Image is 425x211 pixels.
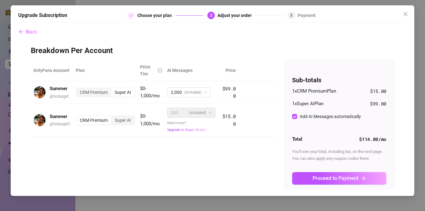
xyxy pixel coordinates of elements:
[292,136,302,142] strong: Total
[76,88,111,97] div: CRM Premium
[370,100,386,108] span: $99.00
[292,100,324,108] span: 1 x Super AI Plan
[189,108,206,117] span: (included)
[137,12,176,19] div: Choose your plan
[26,29,37,35] span: Back
[50,86,67,91] strong: Summer
[111,88,134,97] div: Super AI
[184,88,201,97] span: (included)
[167,127,206,132] button: Upgrade to Super AI plan
[404,190,419,205] iframe: Intercom live chat
[361,176,366,181] span: arrow-right
[300,113,361,120] div: Add AI Messages automatically
[50,94,68,99] span: @ hotazgirl
[140,64,150,76] span: Price Tier
[403,12,408,17] span: close
[292,88,336,95] span: 1 x CRM Premium Plan
[31,60,73,81] th: OnlyFans Account
[171,108,178,117] span: 500
[140,86,160,99] span: $0-1,000/mo
[50,114,67,119] strong: Summer
[167,128,206,132] span: Upgrade to Super AI plan
[19,29,24,34] span: arrow-left
[31,46,394,56] h3: Breakdown Per Account
[290,13,292,18] span: 3
[73,60,138,81] th: Plan
[222,113,236,127] span: $15.00
[292,149,383,161] span: You'll see your total, including tax, on the next page. You can also apply any coupon codes there.
[217,12,255,19] div: Adjust your order
[76,116,111,125] div: CRM Premium
[292,172,386,185] button: Proceed to Paymentarrow-right
[34,114,46,126] img: avatar.jpg
[158,68,162,73] span: info-circle
[292,76,386,84] h4: Sub-totals
[400,12,411,17] span: Close
[165,60,218,81] th: AI Messages
[140,113,160,127] span: $0-1,000/mo
[210,13,212,18] span: 2
[111,116,134,125] div: Super AI
[171,88,182,97] span: 2,000
[18,12,67,19] h5: Upgrade Subscription
[34,86,46,98] img: avatar.jpg
[129,14,133,17] span: check
[313,175,358,181] span: Proceed to Payment
[218,60,238,81] th: Price
[167,121,206,132] span: Need more?
[18,26,37,38] button: Back
[76,87,135,97] div: segmented control
[50,122,71,126] span: @ hotazgirl1
[400,9,411,19] button: Close
[359,136,386,142] strong: $114.00 /mo
[76,115,135,125] div: segmented control
[298,12,316,19] div: Payment
[222,85,236,99] span: $99.00
[370,88,386,95] span: $15.00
